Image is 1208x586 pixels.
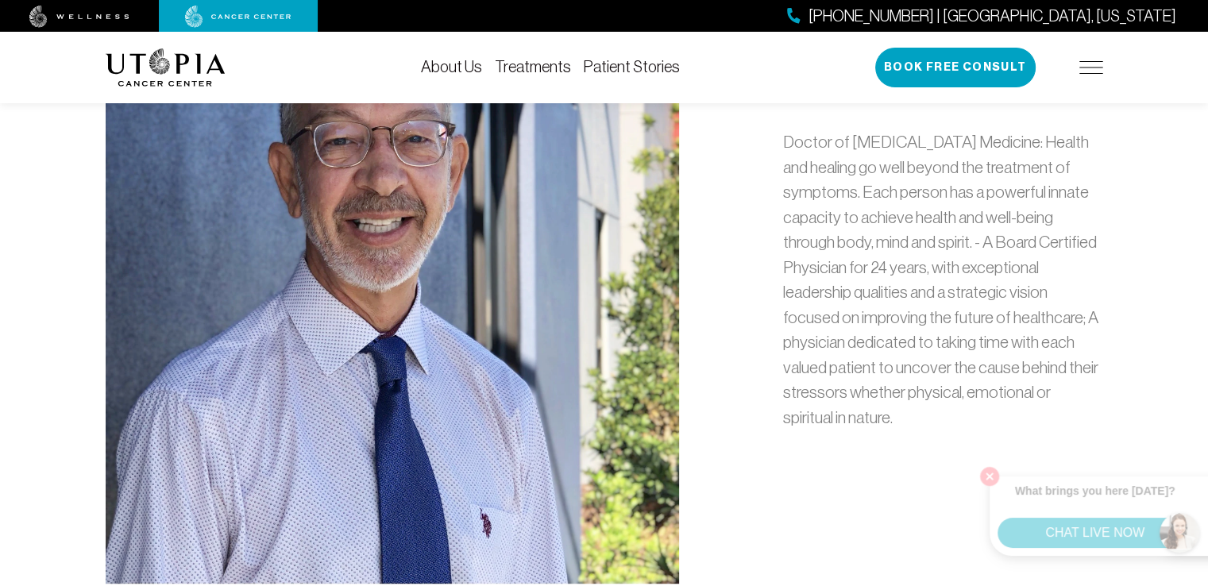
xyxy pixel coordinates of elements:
[29,6,129,28] img: wellness
[1079,61,1103,74] img: icon-hamburger
[809,5,1176,28] span: [PHONE_NUMBER] | [GEOGRAPHIC_DATA], [US_STATE]
[106,48,226,87] img: logo
[783,129,1103,430] p: Doctor of [MEDICAL_DATA] Medicine: Health and healing go well beyond the treatment of symptoms. E...
[875,48,1036,87] button: Book Free Consult
[495,58,571,75] a: Treatments
[421,58,482,75] a: About Us
[787,5,1176,28] a: [PHONE_NUMBER] | [GEOGRAPHIC_DATA], [US_STATE]
[584,58,680,75] a: Patient Stories
[185,6,291,28] img: cancer center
